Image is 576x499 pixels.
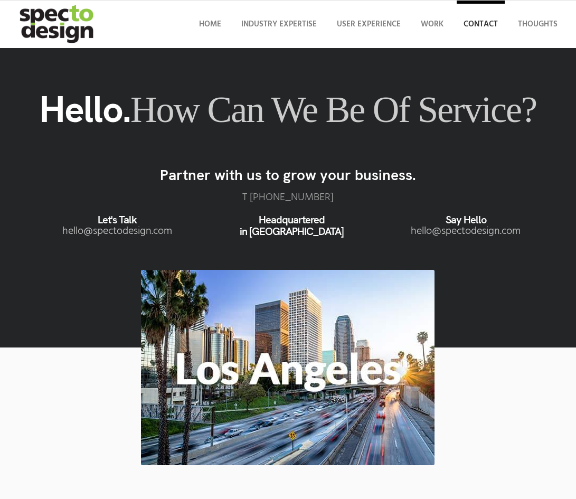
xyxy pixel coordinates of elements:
h1: Hello. [26,85,550,133]
a: Industry Expertise [234,1,324,48]
span: How can we be of service? [130,89,536,130]
a: User Experience [330,1,408,48]
a: moc.ngisedotceps@olleh [62,223,172,240]
a: Work [414,1,450,48]
p: T ‪[PHONE_NUMBER]‬ [26,192,550,203]
a: Home [192,1,228,48]
h6: Headquartered in [GEOGRAPHIC_DATA] [204,214,379,237]
span: Industry Expertise [241,18,317,31]
a: moc.ngisedotceps@olleh [411,223,521,240]
span: Contact [464,18,498,31]
h6: Let's Talk [30,214,204,225]
img: los-angeles-downtown-skyline [141,270,435,465]
span: User Experience [337,18,401,31]
a: Thoughts [511,1,564,48]
span: Thoughts [518,18,558,31]
h6: Say Hello [379,214,553,225]
a: Contact [457,1,505,48]
img: specto-logo-2020 [12,1,103,48]
h3: Partner with us to grow your business. [26,167,550,183]
span: Work [421,18,443,31]
span: Home [199,18,221,31]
